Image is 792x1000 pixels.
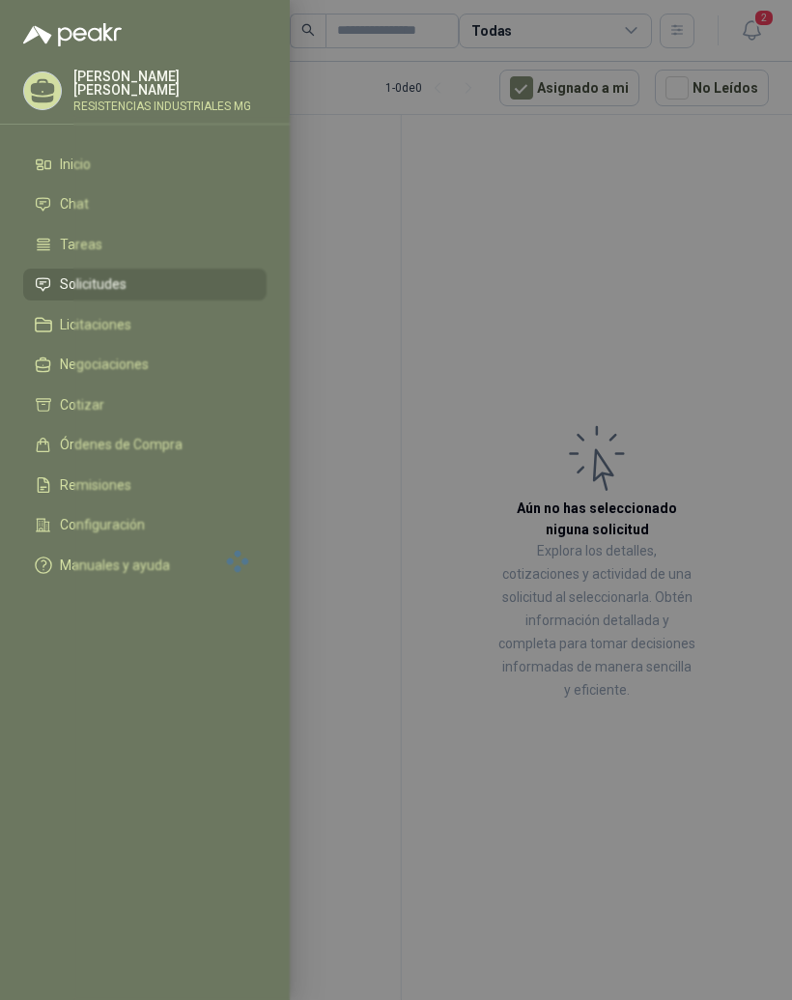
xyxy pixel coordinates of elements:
a: Configuración [23,509,267,542]
span: Negociaciones [60,357,149,372]
span: Chat [60,196,89,212]
span: Cotizar [60,397,104,413]
span: Inicio [60,157,91,172]
span: Remisiones [60,477,131,493]
a: Manuales y ayuda [23,549,267,582]
span: Solicitudes [60,276,127,292]
span: Manuales y ayuda [60,557,170,573]
span: Configuración [60,517,145,532]
a: Licitaciones [23,308,267,341]
span: Órdenes de Compra [60,437,183,452]
p: [PERSON_NAME] [PERSON_NAME] [73,70,267,97]
a: Órdenes de Compra [23,429,267,462]
a: Solicitudes [23,269,267,301]
a: Inicio [23,148,267,181]
span: Licitaciones [60,317,131,332]
a: Cotizar [23,388,267,421]
a: Negociaciones [23,349,267,382]
a: Tareas [23,228,267,261]
img: Logo peakr [23,23,122,46]
a: Remisiones [23,469,267,501]
p: RESISTENCIAS INDUSTRIALES MG [73,100,267,112]
span: Tareas [60,237,102,252]
a: Chat [23,188,267,221]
